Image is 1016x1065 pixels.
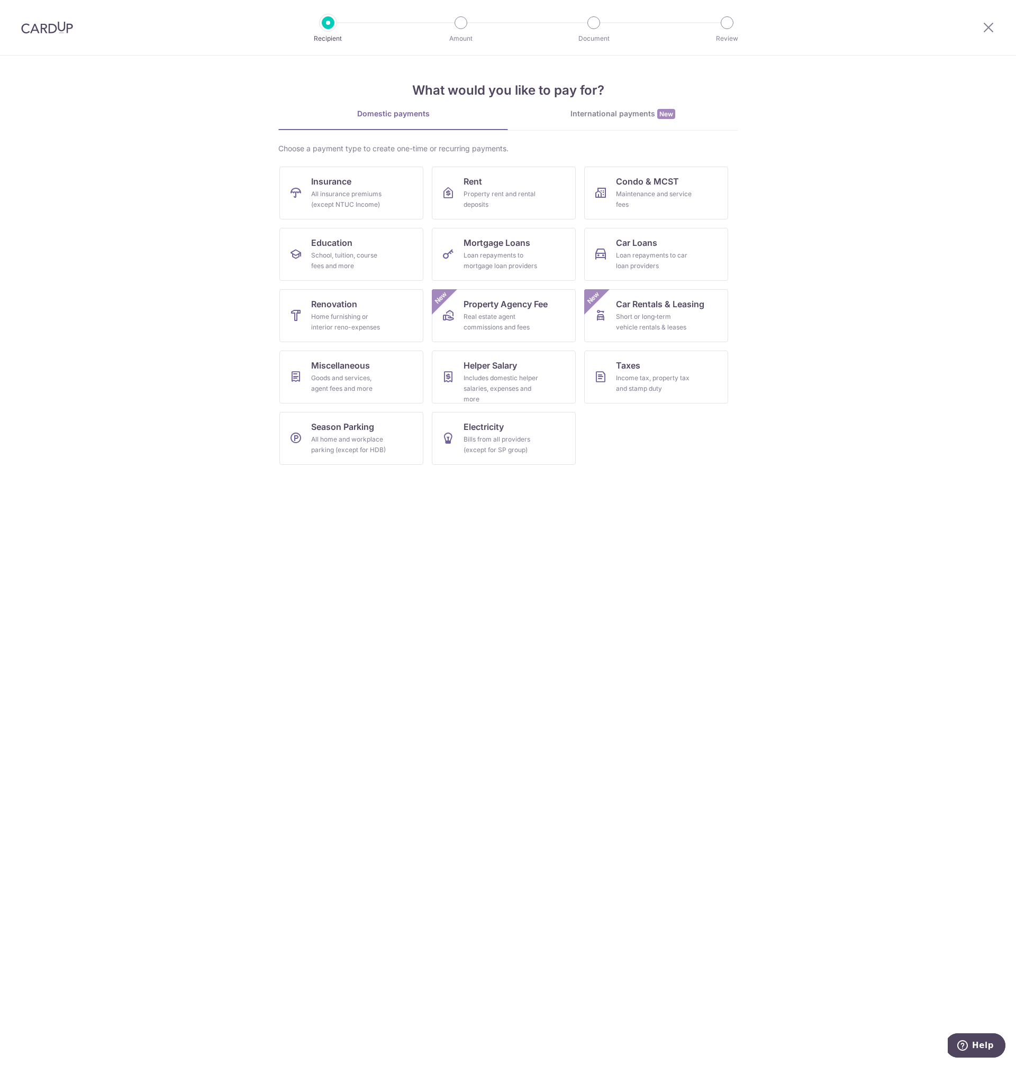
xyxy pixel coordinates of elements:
[657,109,675,119] span: New
[508,108,738,120] div: International payments
[24,7,46,17] span: Help
[584,167,728,219] a: Condo & MCSTMaintenance and service fees
[464,250,540,271] div: Loan repayments to mortgage loan providers
[948,1033,1005,1060] iframe: Opens a widget where you can find more information
[616,175,679,188] span: Condo & MCST
[688,33,766,44] p: Review
[311,420,374,433] span: Season Parking
[464,420,504,433] span: Electricity
[311,236,352,249] span: Education
[616,189,692,210] div: Maintenance and service fees
[289,33,367,44] p: Recipient
[432,412,576,465] a: ElectricityBills from all providers (except for SP group)
[464,359,517,372] span: Helper Salary
[616,373,692,394] div: Income tax, property tax and stamp duty
[278,108,508,119] div: Domestic payments
[311,373,387,394] div: Goods and services, agent fees and more
[616,359,640,372] span: Taxes
[311,175,351,188] span: Insurance
[432,289,450,307] span: New
[422,33,500,44] p: Amount
[311,250,387,271] div: School, tuition, course fees and more
[311,359,370,372] span: Miscellaneous
[584,289,728,342] a: Car Rentals & LeasingShort or long‑term vehicle rentals & leasesNew
[432,351,576,403] a: Helper SalaryIncludes domestic helper salaries, expenses and more
[432,228,576,281] a: Mortgage LoansLoan repayments to mortgage loan providers
[279,289,423,342] a: RenovationHome furnishing or interior reno-expenses
[464,311,540,333] div: Real estate agent commissions and fees
[279,228,423,281] a: EducationSchool, tuition, course fees and more
[616,236,657,249] span: Car Loans
[464,298,548,310] span: Property Agency Fee
[311,298,357,310] span: Renovation
[555,33,633,44] p: Document
[278,143,738,154] div: Choose a payment type to create one-time or recurring payments.
[616,311,692,333] div: Short or long‑term vehicle rentals & leases
[464,236,530,249] span: Mortgage Loans
[616,250,692,271] div: Loan repayments to car loan providers
[279,167,423,219] a: InsuranceAll insurance premiums (except NTUC Income)
[616,298,704,310] span: Car Rentals & Leasing
[432,167,576,219] a: RentProperty rent and rental deposits
[279,351,423,403] a: MiscellaneousGoods and services, agent fees and more
[464,373,540,405] div: Includes domestic helper salaries, expenses and more
[279,412,423,465] a: Season ParkingAll home and workplace parking (except for HDB)
[584,228,728,281] a: Car LoansLoan repayments to car loan providers
[278,81,738,100] h4: What would you like to pay for?
[311,434,387,455] div: All home and workplace parking (except for HDB)
[585,289,602,307] span: New
[311,189,387,210] div: All insurance premiums (except NTUC Income)
[311,311,387,333] div: Home furnishing or interior reno-expenses
[432,289,576,342] a: Property Agency FeeReal estate agent commissions and feesNew
[464,434,540,455] div: Bills from all providers (except for SP group)
[464,189,540,210] div: Property rent and rental deposits
[21,21,73,34] img: CardUp
[464,175,482,188] span: Rent
[584,351,728,403] a: TaxesIncome tax, property tax and stamp duty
